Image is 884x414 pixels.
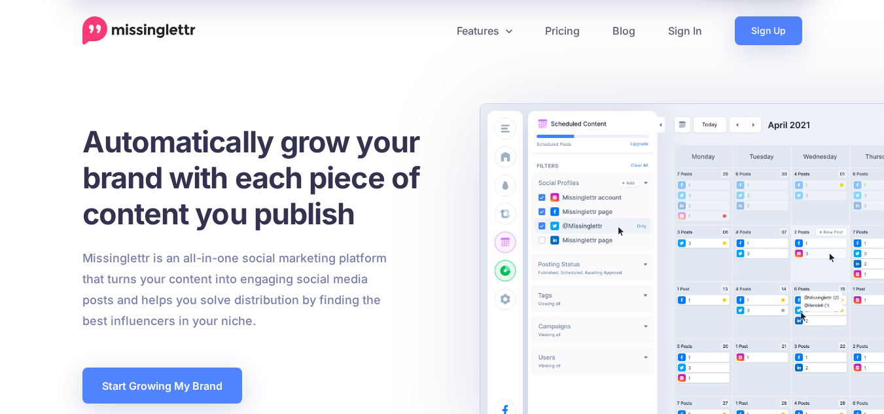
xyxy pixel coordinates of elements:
[82,248,387,332] p: Missinglettr is an all-in-one social marketing platform that turns your content into engaging soc...
[596,16,652,45] a: Blog
[529,16,596,45] a: Pricing
[652,16,718,45] a: Sign In
[735,16,802,45] a: Sign Up
[82,16,196,45] a: Home
[82,124,452,232] h1: Automatically grow your brand with each piece of content you publish
[440,16,529,45] a: Features
[82,368,242,404] a: Start Growing My Brand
